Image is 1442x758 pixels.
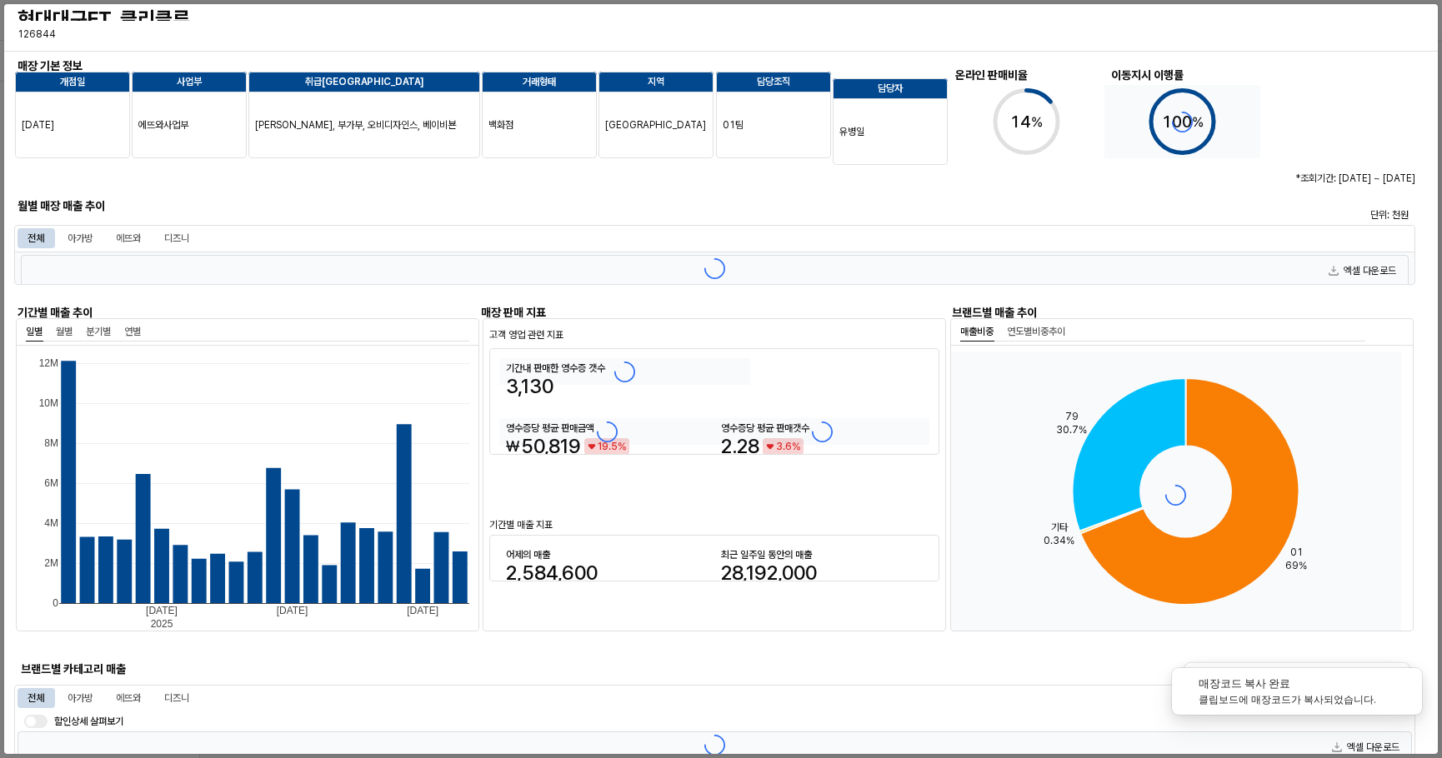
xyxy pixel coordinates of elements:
strong: 담당자 [878,82,903,94]
span: 2.28 [721,436,759,456]
h6: 이동지시 이행률 [1111,67,1254,82]
span: , [544,434,548,458]
strong: 담당조직 [757,76,790,87]
div: 디즈니 [164,688,189,708]
span: 2 [506,561,517,585]
p: 유병일 [839,124,941,139]
div: 에뜨와 [106,688,151,708]
h6: 매장 판매 지표 [481,305,948,320]
h6: 브랜드별 매출 추이 [952,305,1412,320]
h6: 기간별 매출 추이 [18,305,244,320]
h3: 현대대구ET_클리클루 [18,7,1069,31]
p: 백화점 [488,117,590,132]
div: 분기별 [86,322,111,342]
span: 3,130 [506,377,553,396]
span: 6 [785,441,792,452]
div: 월별 [49,322,79,342]
h6: 브랜드별 카테고리 매출 [21,661,358,676]
div: success [1179,675,1195,691]
div: 에뜨와 [106,228,151,248]
span: 5 [611,441,618,452]
div: 아가방 [58,228,103,248]
strong: 지역 [648,76,664,87]
div: 디즈니 [154,688,199,708]
div: 전체 [28,228,44,248]
span: 28,192,000 [721,563,817,583]
span: , [778,561,782,585]
div: 매출비중 [960,322,994,342]
span: 192 [746,561,778,585]
div: 디즈니 [164,228,189,248]
span: 000 [782,561,817,585]
p: 126844 [18,27,359,42]
span: 2 [721,434,732,458]
div: 일별 [26,322,43,342]
div: 전체 [18,688,54,708]
div: 에뜨와 [116,688,141,708]
div: 에뜨와 [116,228,141,248]
div: 연별 [118,322,141,342]
tspan: % [1031,114,1043,130]
div: 매출비중 [960,322,1000,342]
p: *조회기간: [DATE] ~ [DATE] [1065,171,1415,186]
strong: 거래형태 [523,76,556,87]
h6: 매장 기본 정보 [18,58,829,73]
p: 01팀 [723,117,824,132]
p: [PERSON_NAME], 부가부, 오비디자인스, 베이비뵨 [255,117,473,132]
div: 아가방 [68,228,93,248]
h6: 월별 매장 매출 추이 [18,198,361,213]
span: 50 [521,434,544,458]
strong: 취급[GEOGRAPHIC_DATA] [305,76,423,87]
span: % [792,438,800,455]
span: , [517,561,522,585]
span: 28 [721,561,743,585]
span: ₩50,819 [506,436,581,456]
span: down 19.5% negative trend [586,438,626,455]
strong: 개점일 [60,76,85,87]
div: 일별 [26,322,49,342]
h6: 온라인 판매비율 [955,67,1098,82]
span: 3 [506,374,518,398]
span: 600 [562,561,598,585]
p: 기간별 매출 지표 [489,517,746,532]
div: Notifications (F8) [1152,671,1442,758]
span: 28 [737,434,759,458]
span: % [618,438,626,455]
p: 고객 영업 관련 지표 [489,327,746,342]
text: 14 [1010,112,1043,132]
div: 아가방 [68,688,93,708]
span: 584 [522,561,558,585]
button: Close [1384,7,1424,47]
p: [GEOGRAPHIC_DATA] [605,117,707,132]
span: 3 [776,441,783,452]
div: 연별 [124,322,141,342]
span: 130 [521,374,553,398]
span: , [518,374,521,398]
p: 에뜨와사업부 [138,117,240,132]
span: . [732,434,737,458]
span: 19 [598,441,608,452]
div: 디즈니 [154,228,199,248]
div: 연도별비중추이 [1007,322,1065,342]
h4: 매장코드 복사 완료 [1199,675,1290,691]
p: 단위: 천원 [1189,207,1409,222]
div: 연도별비중추이 [1000,322,1065,342]
label: 클립보드에 매장코드가 복사되었습니다. [1199,693,1376,706]
span: down 3.6% negative trend [764,438,800,455]
strong: 사업부 [177,76,202,87]
div: 전체 [28,688,44,708]
p: [DATE] [22,117,123,132]
span: , [558,561,562,585]
span: , [743,561,746,585]
div: 최근 일주일 동안의 매출 [721,548,923,561]
span: 2,584,600 [506,563,598,583]
span: 할인상세 살펴보기 [54,716,123,727]
span: . [783,441,785,452]
div: 아가방 [58,688,103,708]
div: 어제의 매출 [506,548,708,561]
div: 분기별 [79,322,118,342]
span: . [608,441,611,452]
span: ₩ [506,439,519,454]
div: 전체 [18,228,54,248]
div: 월별 [56,322,73,342]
